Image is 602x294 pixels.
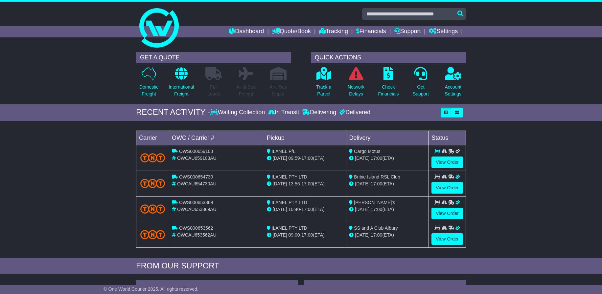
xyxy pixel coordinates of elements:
div: RECENT ACTIVITY - [136,108,210,117]
div: (ETA) [349,180,426,187]
span: [DATE] [355,181,369,186]
div: GET A QUOTE [136,52,291,63]
td: Status [429,131,466,145]
span: 17:00 [301,232,313,238]
p: Air / Sea Depot [269,84,287,97]
a: Settings [429,26,458,37]
div: Delivering [301,109,338,116]
a: Dashboard [229,26,264,37]
a: AccountSettings [445,67,462,101]
span: [DATE] [355,207,369,212]
span: 17:00 [301,181,313,186]
p: Account Settings [445,84,462,97]
div: Waiting Collection [210,109,266,116]
span: 17:00 [371,207,382,212]
span: 17:00 [301,156,313,161]
img: TNT_Domestic.png [140,179,165,188]
span: ILANEL PTY LTD [272,200,307,205]
p: Full Loads [205,84,222,97]
p: Domestic Freight [139,84,158,97]
p: Get Support [413,84,429,97]
span: [DATE] [273,232,287,238]
div: FROM OUR SUPPORT [136,261,466,271]
span: 17:00 [301,207,313,212]
a: NetworkDelays [347,67,365,101]
a: View Order [431,208,463,219]
span: Cargo Motus [354,149,380,154]
p: Air & Sea Freight [236,84,256,97]
img: TNT_Domestic.png [140,204,165,213]
p: International Freight [169,84,194,97]
span: [PERSON_NAME]'s [354,200,395,205]
div: (ETA) [349,155,426,162]
p: Check Financials [378,84,399,97]
a: CheckFinancials [378,67,399,101]
div: (ETA) [349,206,426,213]
td: Carrier [136,131,169,145]
span: © One World Courier 2025. All rights reserved. [104,286,198,292]
span: 09:00 [289,232,300,238]
a: Quote/Book [272,26,311,37]
span: 13:56 [289,181,300,186]
span: 17:00 [371,181,382,186]
a: Tracking [319,26,348,37]
p: Network Delays [348,84,364,97]
span: OWS000654730 [179,174,213,179]
span: OWS000653869 [179,200,213,205]
a: View Order [431,233,463,245]
div: - (ETA) [267,206,344,213]
span: [DATE] [273,156,287,161]
div: - (ETA) [267,232,344,239]
span: [DATE] [273,181,287,186]
span: [DATE] [273,207,287,212]
a: Track aParcel [316,67,332,101]
span: OWCAU653869AU [177,207,217,212]
span: ILANEL P/L [272,149,296,154]
td: Pickup [264,131,346,145]
a: GetSupport [412,67,429,101]
span: 09:59 [289,156,300,161]
span: 17:00 [371,156,382,161]
a: Support [394,26,421,37]
span: ILANEL PTY LTD [272,174,307,179]
a: Financials [356,26,386,37]
img: TNT_Domestic.png [140,153,165,162]
a: DomesticFreight [139,67,159,101]
div: QUICK ACTIONS [311,52,466,63]
span: Bribie Island RSL Club [354,174,400,179]
div: - (ETA) [267,155,344,162]
span: 17:00 [371,232,382,238]
span: SS and A Club Albury [354,225,398,231]
span: OWS000659103 [179,149,213,154]
td: Delivery [346,131,429,145]
td: OWC / Carrier # [169,131,264,145]
a: View Order [431,157,463,168]
a: InternationalFreight [168,67,194,101]
a: View Order [431,182,463,194]
span: ILANEL PTY LTD [272,225,307,231]
p: Track a Parcel [316,84,331,97]
span: OWCAU654730AU [177,181,217,186]
span: 10:40 [289,207,300,212]
span: OWCAU653562AU [177,232,217,238]
span: [DATE] [355,232,369,238]
div: - (ETA) [267,180,344,187]
span: [DATE] [355,156,369,161]
span: OWCAU659103AU [177,156,217,161]
span: OWS000653562 [179,225,213,231]
div: Delivered [338,109,370,116]
img: TNT_Domestic.png [140,230,165,239]
div: In Transit [266,109,301,116]
div: (ETA) [349,232,426,239]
